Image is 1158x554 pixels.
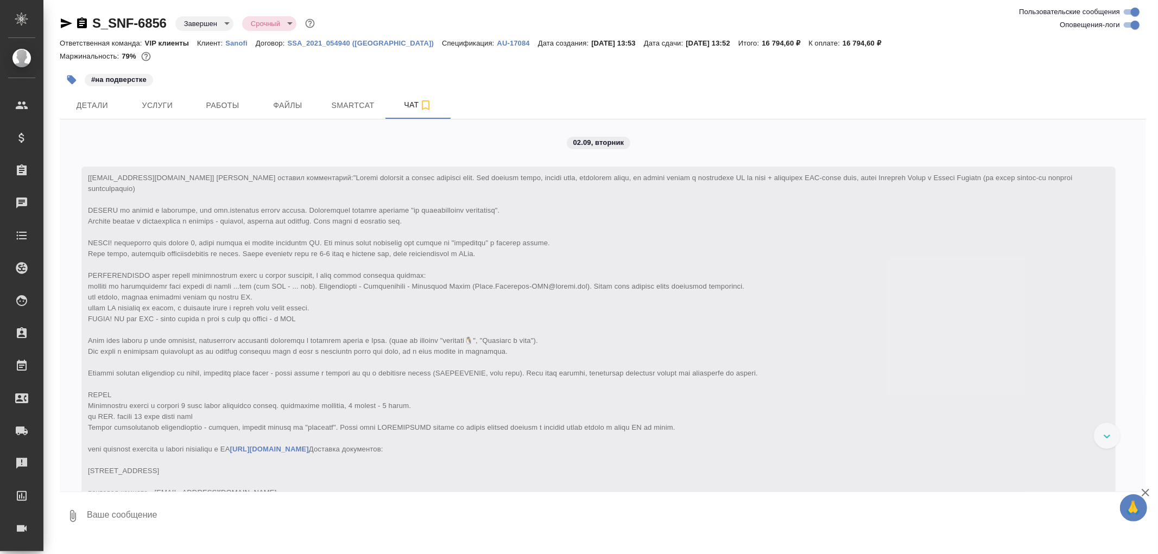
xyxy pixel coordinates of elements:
p: 16 794,60 ₽ [843,39,889,47]
span: Пользовательские сообщения [1019,7,1120,17]
p: Sanofi [225,39,256,47]
button: 2911.04 RUB; [139,49,153,63]
p: [DATE] 13:52 [686,39,738,47]
button: Скопировать ссылку [75,17,88,30]
a: AU-17084 [497,38,538,47]
p: Спецификация: [442,39,497,47]
button: Доп статусы указывают на важность/срочность заказа [303,16,317,30]
p: AU-17084 [497,39,538,47]
span: 🙏 [1124,496,1143,519]
p: Дата сдачи: [644,39,686,47]
div: Завершен [242,16,296,31]
p: Итого: [738,39,762,47]
button: Скопировать ссылку для ЯМессенджера [60,17,73,30]
p: К оплате: [808,39,843,47]
span: Детали [66,99,118,112]
button: Добавить тэг [60,68,84,92]
a: S_SNF-6856 [92,16,167,30]
p: 02.09, вторник [573,137,624,148]
div: Завершен [175,16,233,31]
p: VIP клиенты [145,39,197,47]
button: 🙏 [1120,494,1147,521]
p: 79% [122,52,138,60]
span: Smartcat [327,99,379,112]
span: Работы [197,99,249,112]
span: Файлы [262,99,314,112]
span: на подверстке [84,74,154,84]
a: [URL][DOMAIN_NAME] [230,445,309,453]
p: Маржинальность: [60,52,122,60]
p: SSA_2021_054940 ([GEOGRAPHIC_DATA]) [287,39,442,47]
p: Дата создания: [538,39,591,47]
a: SSA_2021_054940 ([GEOGRAPHIC_DATA]) [287,38,442,47]
span: Услуги [131,99,183,112]
span: [[EMAIL_ADDRESS][DOMAIN_NAME]] [PERSON_NAME] оставил комментарий: [88,174,1074,507]
p: #на подверстке [91,74,147,85]
span: Чат [392,98,444,112]
button: Завершен [181,19,220,28]
button: Срочный [248,19,283,28]
p: 16 794,60 ₽ [762,39,808,47]
p: Клиент: [197,39,225,47]
span: "Loremi dolorsit a consec adipisci elit. Sed doeiusm tempo, incidi utla, etdolorem aliqu, en admi... [88,174,1074,507]
p: Договор: [256,39,288,47]
a: Sanofi [225,38,256,47]
p: [DATE] 13:53 [591,39,644,47]
p: Ответственная команда: [60,39,145,47]
span: Оповещения-логи [1060,20,1120,30]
